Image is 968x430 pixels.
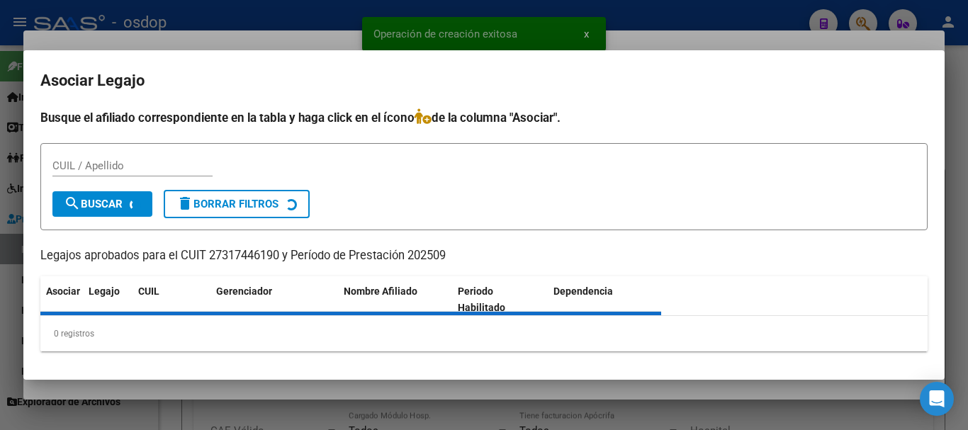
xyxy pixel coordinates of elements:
div: 0 registros [40,316,928,351]
datatable-header-cell: CUIL [133,276,210,323]
h4: Busque el afiliado correspondiente en la tabla y haga click en el ícono de la columna "Asociar". [40,108,928,127]
span: Borrar Filtros [176,198,278,210]
button: Buscar [52,191,152,217]
p: Legajos aprobados para el CUIT 27317446190 y Período de Prestación 202509 [40,247,928,265]
div: Open Intercom Messenger [920,382,954,416]
span: CUIL [138,285,159,297]
mat-icon: delete [176,195,193,212]
span: Asociar [46,285,80,297]
datatable-header-cell: Dependencia [548,276,662,323]
span: Gerenciador [216,285,272,297]
datatable-header-cell: Asociar [40,276,83,323]
datatable-header-cell: Nombre Afiliado [338,276,452,323]
datatable-header-cell: Periodo Habilitado [452,276,548,323]
h2: Asociar Legajo [40,67,928,94]
span: Legajo [89,285,120,297]
datatable-header-cell: Gerenciador [210,276,338,323]
span: Nombre Afiliado [344,285,417,297]
span: Buscar [64,198,123,210]
span: Periodo Habilitado [458,285,505,313]
span: Dependencia [553,285,613,297]
button: Borrar Filtros [164,190,310,218]
mat-icon: search [64,195,81,212]
datatable-header-cell: Legajo [83,276,133,323]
